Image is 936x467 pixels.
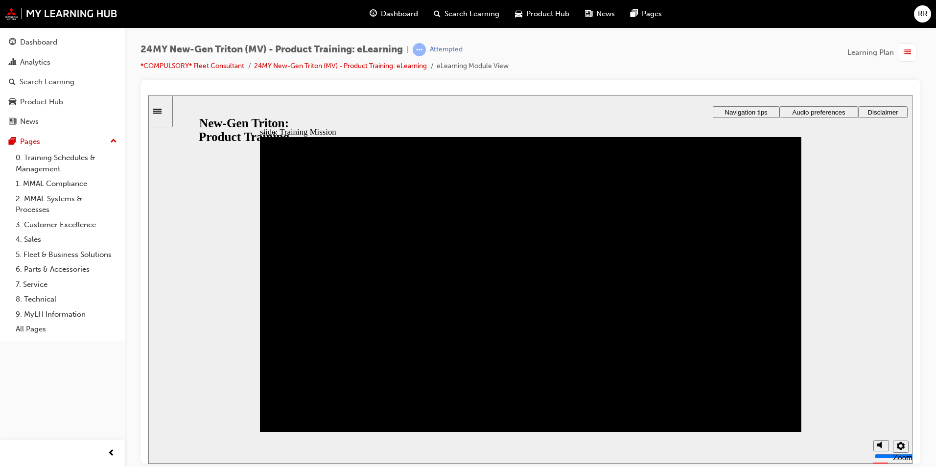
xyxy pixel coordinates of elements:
span: guage-icon [370,8,377,20]
span: Pages [642,8,662,20]
a: News [4,113,121,131]
label: Zoom to fit [745,357,764,386]
span: | [407,44,409,55]
span: pages-icon [9,138,16,146]
a: 7. Service [12,277,121,292]
div: Search Learning [20,76,74,88]
span: guage-icon [9,38,16,47]
span: Product Hub [526,8,569,20]
span: Disclaimer [719,13,749,21]
input: volume [726,357,789,365]
span: prev-icon [108,447,115,460]
a: 6. Parts & Accessories [12,262,121,277]
a: Search Learning [4,73,121,91]
button: Learning Plan [847,43,920,62]
div: News [20,116,39,127]
span: car-icon [9,98,16,107]
a: guage-iconDashboard [362,4,426,24]
a: 0. Training Schedules & Management [12,150,121,176]
div: Pages [20,136,40,147]
span: RR [918,8,928,20]
a: news-iconNews [577,4,623,24]
a: Analytics [4,53,121,71]
a: 8. Technical [12,292,121,307]
a: 9. MyLH Information [12,307,121,322]
span: list-icon [904,47,911,59]
span: up-icon [110,135,117,148]
span: search-icon [434,8,441,20]
div: Attempted [430,45,463,54]
a: *COMPULSORY* Fleet Consultant [140,62,244,70]
button: Pages [4,133,121,151]
a: 24MY New-Gen Triton (MV) - Product Training: eLearning [254,62,427,70]
div: Product Hub [20,96,63,108]
button: Navigation tips [564,11,631,23]
button: Mute (Ctrl+Alt+M) [725,345,741,356]
div: misc controls [720,336,759,368]
span: 24MY New-Gen Triton (MV) - Product Training: eLearning [140,44,403,55]
button: Settings [745,345,760,357]
a: 3. Customer Excellence [12,217,121,233]
a: car-iconProduct Hub [507,4,577,24]
div: Dashboard [20,37,57,48]
a: 2. MMAL Systems & Processes [12,191,121,217]
a: Product Hub [4,93,121,111]
span: chart-icon [9,58,16,67]
span: Dashboard [381,8,418,20]
span: Learning Plan [847,47,894,58]
span: learningRecordVerb_ATTEMPT-icon [413,43,426,56]
span: pages-icon [631,8,638,20]
li: eLearning Module View [437,61,509,72]
button: RR [914,5,931,23]
span: search-icon [9,78,16,87]
a: pages-iconPages [623,4,670,24]
span: news-icon [9,117,16,126]
a: search-iconSearch Learning [426,4,507,24]
a: 4. Sales [12,232,121,247]
button: Audio preferences [631,11,710,23]
span: Navigation tips [576,13,619,21]
span: Audio preferences [644,13,697,21]
button: DashboardAnalyticsSearch LearningProduct HubNews [4,31,121,133]
span: news-icon [585,8,592,20]
div: Analytics [20,57,50,68]
span: car-icon [515,8,522,20]
img: mmal [5,7,117,20]
a: Dashboard [4,33,121,51]
a: 1. MMAL Compliance [12,176,121,191]
span: News [596,8,615,20]
a: All Pages [12,322,121,337]
span: Search Learning [445,8,499,20]
button: Disclaimer [710,11,759,23]
a: 5. Fleet & Business Solutions [12,247,121,262]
